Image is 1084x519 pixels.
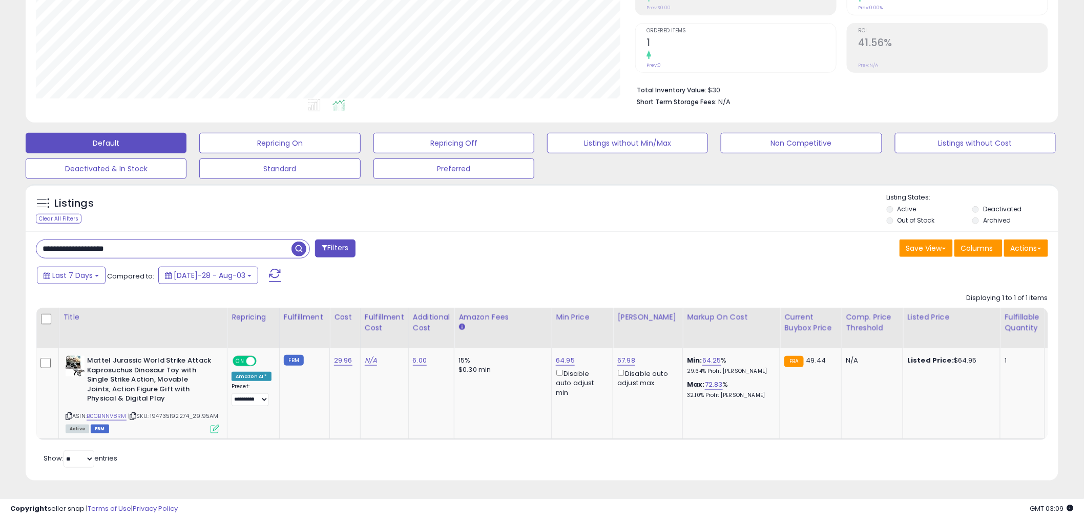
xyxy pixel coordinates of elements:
[458,365,544,374] div: $0.30 min
[647,5,671,11] small: Prev: $0.00
[234,357,246,366] span: ON
[199,158,360,179] button: Standard
[721,133,882,153] button: Non Competitive
[91,425,109,433] span: FBM
[900,239,953,257] button: Save View
[858,28,1048,34] span: ROI
[898,216,935,225] label: Out of Stock
[174,270,245,281] span: [DATE]-28 - Aug-03
[547,133,708,153] button: Listings without Min/Max
[647,62,661,68] small: Prev: 0
[647,28,836,34] span: Ordered Items
[718,97,731,107] span: N/A
[10,504,178,514] div: seller snap | |
[687,356,772,375] div: %
[556,312,609,323] div: Min Price
[413,312,450,333] div: Additional Cost
[158,267,258,284] button: [DATE]-28 - Aug-03
[54,196,94,211] h5: Listings
[898,205,916,213] label: Active
[232,312,275,323] div: Repricing
[784,356,803,367] small: FBA
[458,323,465,332] small: Amazon Fees.
[66,356,85,376] img: 51cDqg0kOuL._SL40_.jpg
[887,193,1058,203] p: Listing States:
[806,355,826,365] span: 49.44
[846,312,899,333] div: Comp. Price Threshold
[647,37,836,51] h2: 1
[637,97,717,106] b: Short Term Storage Fees:
[617,368,675,388] div: Disable auto adjust max
[365,312,404,333] div: Fulfillment Cost
[284,312,325,323] div: Fulfillment
[687,312,776,323] div: Markup on Cost
[52,270,93,281] span: Last 7 Days
[458,312,547,323] div: Amazon Fees
[907,312,996,323] div: Listed Price
[983,216,1011,225] label: Archived
[26,158,186,179] button: Deactivated & In Stock
[637,86,706,94] b: Total Inventory Value:
[87,412,127,421] a: B0CBNNV8RM
[26,133,186,153] button: Default
[36,214,81,224] div: Clear All Filters
[784,312,837,333] div: Current Buybox Price
[1005,312,1040,333] div: Fulfillable Quantity
[858,62,878,68] small: Prev: N/A
[315,239,355,257] button: Filters
[1030,504,1074,513] span: 2025-08-11 03:09 GMT
[255,357,272,366] span: OFF
[44,453,117,463] span: Show: entries
[687,368,772,375] p: 29.64% Profit [PERSON_NAME]
[961,243,993,253] span: Columns
[365,355,377,366] a: N/A
[683,308,780,348] th: The percentage added to the cost of goods (COGS) that forms the calculator for Min & Max prices.
[705,380,723,390] a: 72.83
[907,355,954,365] b: Listed Price:
[858,5,883,11] small: Prev: 0.00%
[133,504,178,513] a: Privacy Policy
[907,356,992,365] div: $64.95
[895,133,1056,153] button: Listings without Cost
[1004,239,1048,257] button: Actions
[87,356,212,406] b: Mattel Jurassic World Strike Attack Kaprosuchus Dinosaur Toy with Single Strike Action, Movable J...
[107,271,154,281] span: Compared to:
[556,368,605,397] div: Disable auto adjust min
[373,133,534,153] button: Repricing Off
[232,383,272,406] div: Preset:
[334,312,356,323] div: Cost
[284,355,304,366] small: FBM
[617,312,678,323] div: [PERSON_NAME]
[954,239,1003,257] button: Columns
[37,267,106,284] button: Last 7 Days
[556,355,575,366] a: 64.95
[687,380,772,399] div: %
[687,392,772,399] p: 32.10% Profit [PERSON_NAME]
[199,133,360,153] button: Repricing On
[846,356,895,365] div: N/A
[858,37,1048,51] h2: 41.56%
[967,293,1048,303] div: Displaying 1 to 1 of 1 items
[232,372,272,381] div: Amazon AI *
[10,504,48,513] strong: Copyright
[983,205,1022,213] label: Deactivated
[1005,356,1036,365] div: 1
[458,356,544,365] div: 15%
[334,355,352,366] a: 29.96
[413,355,427,366] a: 6.00
[687,355,702,365] b: Min:
[702,355,721,366] a: 64.25
[687,380,705,389] b: Max:
[617,355,635,366] a: 67.98
[373,158,534,179] button: Preferred
[66,425,89,433] span: All listings currently available for purchase on Amazon
[63,312,223,323] div: Title
[88,504,131,513] a: Terms of Use
[637,83,1040,95] li: $30
[66,356,219,432] div: ASIN:
[128,412,219,420] span: | SKU: 194735192274_29.95AM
